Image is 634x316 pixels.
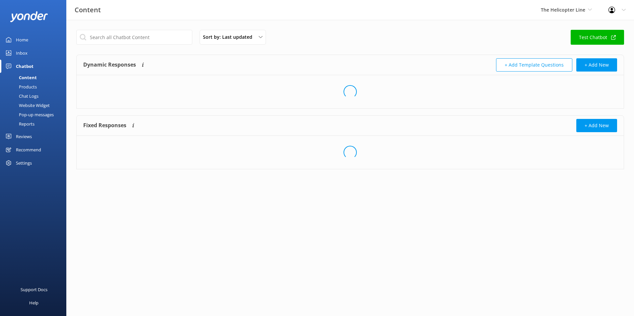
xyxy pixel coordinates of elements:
a: Products [4,82,66,91]
a: Pop-up messages [4,110,66,119]
button: + Add New [576,119,617,132]
span: The Helicopter Line [541,7,585,13]
h4: Dynamic Responses [83,58,136,72]
div: Chatbot [16,60,33,73]
h4: Fixed Responses [83,119,126,132]
div: Products [4,82,37,91]
div: Settings [16,156,32,170]
button: + Add New [576,58,617,72]
div: Reports [4,119,34,129]
button: + Add Template Questions [496,58,572,72]
div: Reviews [16,130,32,143]
div: Chat Logs [4,91,38,101]
div: Website Widget [4,101,50,110]
a: Content [4,73,66,82]
div: Home [16,33,28,46]
a: Test Chatbot [571,30,624,45]
a: Chat Logs [4,91,66,101]
div: Pop-up messages [4,110,54,119]
span: Sort by: Last updated [203,33,256,41]
div: Support Docs [21,283,47,296]
div: Help [29,296,38,309]
h3: Content [75,5,101,15]
a: Reports [4,119,66,129]
input: Search all Chatbot Content [76,30,192,45]
div: Recommend [16,143,41,156]
div: Content [4,73,37,82]
div: Inbox [16,46,28,60]
img: yonder-white-logo.png [10,11,48,22]
a: Website Widget [4,101,66,110]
